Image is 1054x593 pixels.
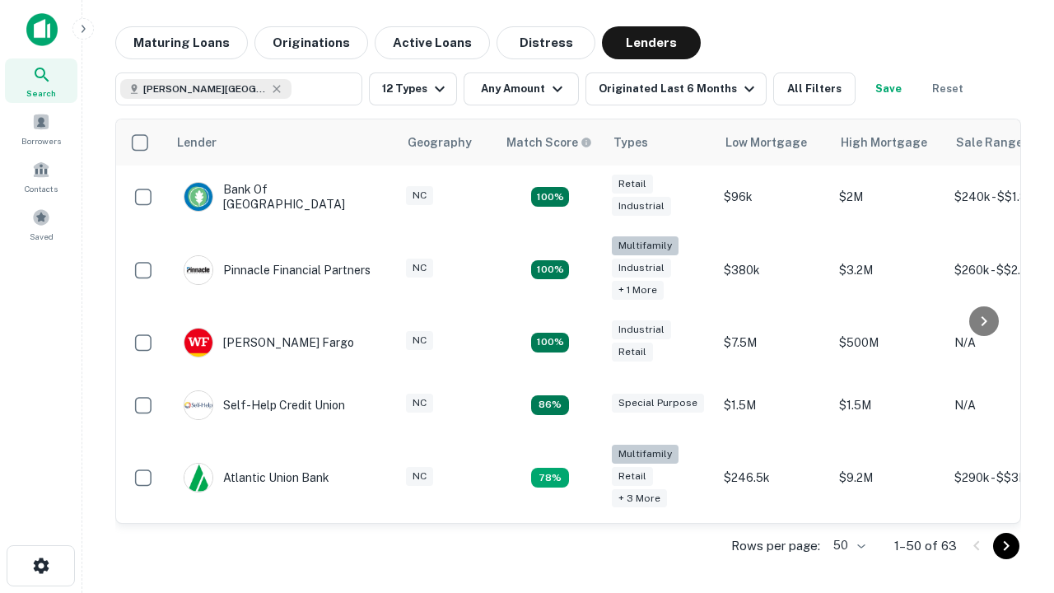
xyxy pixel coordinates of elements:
[731,536,820,556] p: Rows per page:
[921,72,974,105] button: Reset
[612,259,671,278] div: Industrial
[406,186,433,205] div: NC
[602,26,701,59] button: Lenders
[531,468,569,488] div: Matching Properties: 10, hasApolloMatch: undefined
[21,134,61,147] span: Borrowers
[497,119,604,166] th: Capitalize uses an advanced AI algorithm to match your search with the best lender. The match sco...
[956,133,1023,152] div: Sale Range
[497,26,595,59] button: Distress
[612,489,667,508] div: + 3 more
[831,119,946,166] th: High Mortgage
[831,311,946,374] td: $500M
[612,467,653,486] div: Retail
[894,536,957,556] p: 1–50 of 63
[26,86,56,100] span: Search
[841,133,927,152] div: High Mortgage
[612,445,679,464] div: Multifamily
[604,119,716,166] th: Types
[184,256,212,284] img: picture
[725,133,807,152] div: Low Mortgage
[184,391,212,419] img: picture
[613,133,648,152] div: Types
[716,166,831,228] td: $96k
[184,329,212,357] img: picture
[143,82,267,96] span: [PERSON_NAME][GEOGRAPHIC_DATA], [GEOGRAPHIC_DATA]
[827,534,868,558] div: 50
[599,79,759,99] div: Originated Last 6 Months
[531,187,569,207] div: Matching Properties: 15, hasApolloMatch: undefined
[5,106,77,151] a: Borrowers
[612,281,664,300] div: + 1 more
[716,437,831,520] td: $246.5k
[464,72,579,105] button: Any Amount
[167,119,398,166] th: Lender
[612,343,653,362] div: Retail
[716,119,831,166] th: Low Mortgage
[408,133,472,152] div: Geography
[184,390,345,420] div: Self-help Credit Union
[184,328,354,357] div: [PERSON_NAME] Fargo
[831,374,946,437] td: $1.5M
[716,311,831,374] td: $7.5M
[5,202,77,246] a: Saved
[972,409,1054,488] iframe: Chat Widget
[184,464,212,492] img: picture
[25,182,58,195] span: Contacts
[831,166,946,228] td: $2M
[398,119,497,166] th: Geography
[585,72,767,105] button: Originated Last 6 Months
[5,58,77,103] a: Search
[406,331,433,350] div: NC
[115,26,248,59] button: Maturing Loans
[716,228,831,311] td: $380k
[612,394,704,413] div: Special Purpose
[5,154,77,198] a: Contacts
[184,182,381,212] div: Bank Of [GEOGRAPHIC_DATA]
[993,533,1019,559] button: Go to next page
[716,374,831,437] td: $1.5M
[254,26,368,59] button: Originations
[506,133,592,152] div: Capitalize uses an advanced AI algorithm to match your search with the best lender. The match sco...
[375,26,490,59] button: Active Loans
[531,395,569,415] div: Matching Properties: 11, hasApolloMatch: undefined
[369,72,457,105] button: 12 Types
[30,230,54,243] span: Saved
[773,72,856,105] button: All Filters
[612,236,679,255] div: Multifamily
[506,133,589,152] h6: Match Score
[612,320,671,339] div: Industrial
[531,333,569,353] div: Matching Properties: 14, hasApolloMatch: undefined
[406,394,433,413] div: NC
[406,259,433,278] div: NC
[406,467,433,486] div: NC
[831,228,946,311] td: $3.2M
[26,13,58,46] img: capitalize-icon.png
[862,72,915,105] button: Save your search to get updates of matches that match your search criteria.
[184,183,212,211] img: picture
[531,260,569,280] div: Matching Properties: 23, hasApolloMatch: undefined
[177,133,217,152] div: Lender
[612,175,653,194] div: Retail
[184,255,371,285] div: Pinnacle Financial Partners
[831,437,946,520] td: $9.2M
[612,197,671,216] div: Industrial
[184,463,329,493] div: Atlantic Union Bank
